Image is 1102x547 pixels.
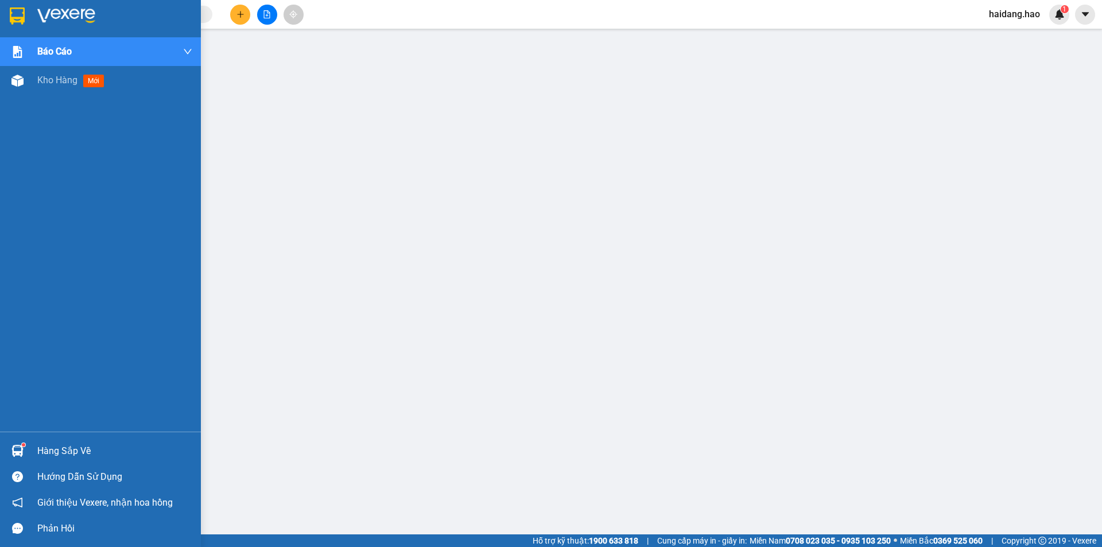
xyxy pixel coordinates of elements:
img: warehouse-icon [11,75,24,87]
div: Hàng sắp về [37,443,192,460]
span: question-circle [12,471,23,482]
strong: 0708 023 035 - 0935 103 250 [786,536,891,545]
strong: 0369 525 060 [933,536,983,545]
span: aim [289,10,297,18]
sup: 1 [1061,5,1069,13]
button: caret-down [1075,5,1095,25]
button: file-add [257,5,277,25]
sup: 1 [22,443,25,447]
span: copyright [1038,537,1046,545]
span: file-add [263,10,271,18]
strong: 1900 633 818 [589,536,638,545]
span: | [991,534,993,547]
span: plus [236,10,245,18]
img: solution-icon [11,46,24,58]
span: message [12,523,23,534]
span: Cung cấp máy in - giấy in: [657,534,747,547]
span: | [647,534,649,547]
img: warehouse-icon [11,445,24,457]
span: notification [12,497,23,508]
span: Hỗ trợ kỹ thuật: [533,534,638,547]
span: down [183,47,192,56]
span: Kho hàng [37,75,77,86]
span: mới [83,75,104,87]
span: caret-down [1080,9,1091,20]
button: aim [284,5,304,25]
button: plus [230,5,250,25]
img: icon-new-feature [1054,9,1065,20]
span: Miền Bắc [900,534,983,547]
div: Hướng dẫn sử dụng [37,468,192,486]
span: 1 [1062,5,1066,13]
img: logo-vxr [10,7,25,25]
span: Miền Nam [750,534,891,547]
div: Phản hồi [37,520,192,537]
span: Báo cáo [37,44,72,59]
span: Giới thiệu Vexere, nhận hoa hồng [37,495,173,510]
span: ⚪️ [894,538,897,543]
span: haidang.hao [980,7,1049,21]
